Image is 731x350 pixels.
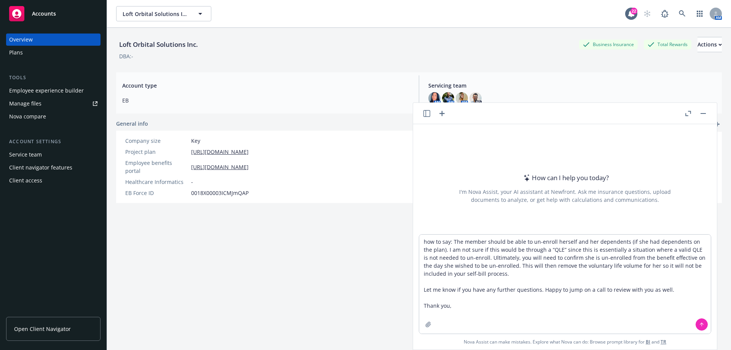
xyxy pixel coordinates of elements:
[713,120,722,129] a: add
[661,339,666,345] a: TR
[692,6,707,21] a: Switch app
[9,174,42,187] div: Client access
[6,174,101,187] a: Client access
[6,149,101,161] a: Service team
[9,97,41,110] div: Manage files
[9,110,46,123] div: Nova compare
[125,148,188,156] div: Project plan
[521,173,609,183] div: How can I help you today?
[630,8,637,14] div: 22
[125,178,188,186] div: Healthcare Informatics
[6,110,101,123] a: Nova compare
[697,37,722,52] button: Actions
[6,138,101,145] div: Account settings
[6,3,101,24] a: Accounts
[458,188,672,204] div: I'm Nova Assist, your AI assistant at Newfront. Ask me insurance questions, upload documents to a...
[6,34,101,46] a: Overview
[428,92,441,104] img: photo
[644,40,691,49] div: Total Rewards
[419,235,711,334] textarea: how to say: The member should be able to un-enroll herself and her dependents (if she had depende...
[116,6,211,21] button: Loft Orbital Solutions Inc.
[579,40,638,49] div: Business Insurance
[640,6,655,21] a: Start snowing
[116,40,201,50] div: Loft Orbital Solutions Inc.
[6,97,101,110] a: Manage files
[657,6,672,21] a: Report a Bug
[9,46,23,59] div: Plans
[191,148,249,156] a: [URL][DOMAIN_NAME]
[428,82,716,89] span: Servicing team
[191,163,249,171] a: [URL][DOMAIN_NAME]
[125,137,188,145] div: Company size
[416,334,714,350] span: Nova Assist can make mistakes. Explore what Nova can do: Browse prompt library for and
[32,11,56,17] span: Accounts
[9,34,33,46] div: Overview
[6,74,101,82] div: Tools
[469,92,482,104] img: photo
[122,82,410,89] span: Account type
[9,149,42,161] div: Service team
[122,96,410,104] span: EB
[6,161,101,174] a: Client navigator features
[9,161,72,174] div: Client navigator features
[9,85,84,97] div: Employee experience builder
[191,137,200,145] span: Key
[675,6,690,21] a: Search
[6,46,101,59] a: Plans
[442,92,454,104] img: photo
[646,339,650,345] a: BI
[125,189,188,197] div: EB Force ID
[456,92,468,104] img: photo
[119,52,133,60] div: DBA: -
[116,120,148,128] span: General info
[191,178,193,186] span: -
[14,325,71,333] span: Open Client Navigator
[191,189,249,197] span: 0018X00003ICMJmQAP
[123,10,188,18] span: Loft Orbital Solutions Inc.
[6,85,101,97] a: Employee experience builder
[125,159,188,175] div: Employee benefits portal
